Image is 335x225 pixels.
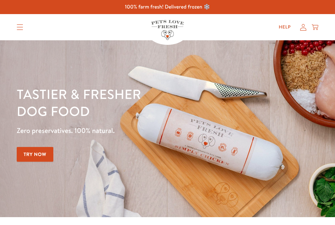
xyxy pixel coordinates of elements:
summary: Translation missing: en.sections.header.menu [11,19,28,35]
a: Help [273,21,296,34]
a: Try Now [17,147,53,162]
img: Pets Love Fresh [151,20,184,40]
p: Zero preservatives. 100% natural. [17,125,218,137]
h1: Tastier & fresher dog food [17,85,218,120]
